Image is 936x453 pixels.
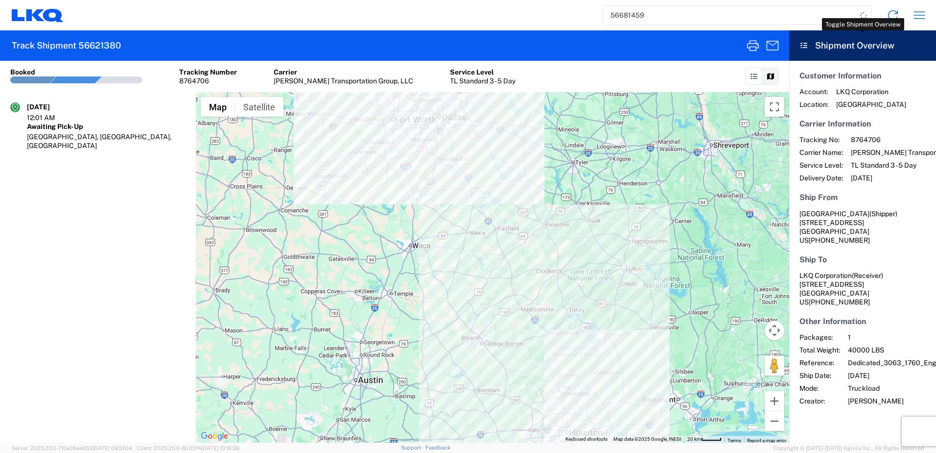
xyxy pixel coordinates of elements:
[799,346,840,354] span: Total Weight:
[799,317,926,326] h5: Other Information
[799,219,864,226] span: [STREET_ADDRESS]
[809,236,870,244] span: [PHONE_NUMBER]
[799,371,840,380] span: Ship Date:
[235,97,283,117] button: Show satellite imagery
[799,193,926,202] h5: Ship From
[765,391,784,411] button: Zoom in
[765,356,784,376] button: Drag Pegman onto the map to open Street View
[773,444,924,453] span: Copyright © [DATE]-[DATE] Agistix Inc., All Rights Reserved
[799,148,843,157] span: Carrier Name:
[565,436,608,443] button: Keyboard shortcuts
[603,6,857,25] input: Shipment, tracking or reference number
[12,40,121,51] h2: Track Shipment 56621380
[799,87,828,96] span: Account:
[799,161,843,170] span: Service Level:
[425,445,450,451] a: Feedback
[799,135,843,144] span: Tracking No:
[799,119,926,128] h5: Carrier Information
[765,97,784,117] button: Toggle fullscreen view
[799,100,828,109] span: Location:
[274,68,413,76] div: Carrier
[799,271,926,306] address: [GEOGRAPHIC_DATA] US
[613,436,681,442] span: Map data ©2025 Google, INEGI
[799,210,869,218] span: [GEOGRAPHIC_DATA]
[869,210,897,218] span: (Shipper)
[179,68,237,76] div: Tracking Number
[747,438,786,443] a: Report a map error
[93,445,132,451] span: [DATE] 09:51:04
[799,255,926,264] h5: Ship To
[809,298,870,306] span: [PHONE_NUMBER]
[201,445,239,451] span: [DATE] 10:16:38
[789,30,936,61] header: Shipment Overview
[198,430,231,443] img: Google
[836,87,906,96] span: LKQ Corporation
[799,272,883,288] span: LKQ Corporation [STREET_ADDRESS]
[799,209,926,245] address: [GEOGRAPHIC_DATA] US
[765,321,784,340] button: Map camera controls
[765,411,784,431] button: Zoom out
[799,71,926,80] h5: Customer Information
[799,333,840,342] span: Packages:
[179,76,237,85] div: 8764706
[137,445,239,451] span: Client: 2025.20.0-8b113f4
[10,68,35,76] div: Booked
[274,76,413,85] div: [PERSON_NAME] Transportation Group, LLC
[799,397,840,405] span: Creator:
[799,358,840,367] span: Reference:
[198,430,231,443] a: Open this area in Google Maps (opens a new window)
[450,76,515,85] div: TL Standard 3 - 5 Day
[727,438,741,443] a: Terms
[687,436,701,442] span: 20 km
[684,436,725,443] button: Map Scale: 20 km per 38 pixels
[450,68,515,76] div: Service Level
[27,122,186,131] div: Awaiting Pick-Up
[12,445,132,451] span: Server: 2025.20.0-710e05ee653
[201,97,235,117] button: Show street map
[401,445,425,451] a: Support
[27,113,76,122] div: 12:01 AM
[799,384,840,393] span: Mode:
[799,174,843,182] span: Delivery Date:
[27,102,76,111] div: [DATE]
[852,272,883,279] span: (Receiver)
[836,100,906,109] span: [GEOGRAPHIC_DATA]
[27,132,186,150] div: [GEOGRAPHIC_DATA], [GEOGRAPHIC_DATA], [GEOGRAPHIC_DATA]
